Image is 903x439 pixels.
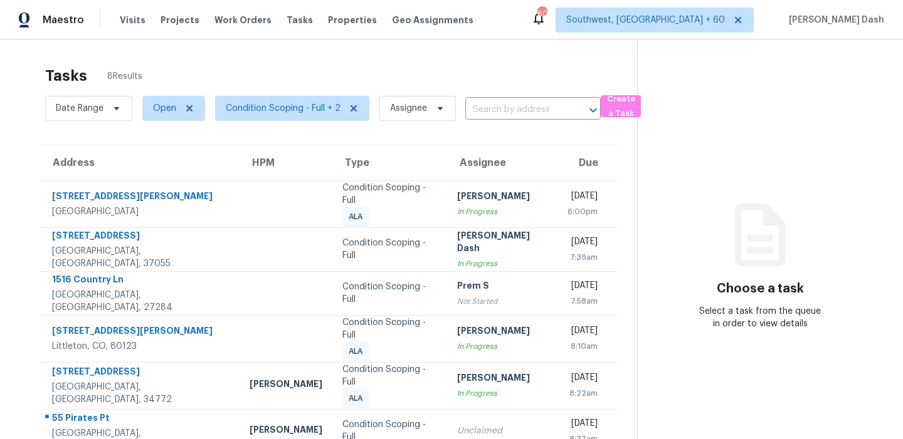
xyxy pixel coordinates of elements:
div: 55 Pirates Pt [52,411,230,427]
span: Visits [120,14,145,26]
div: [PERSON_NAME] [250,378,322,393]
div: [GEOGRAPHIC_DATA] [52,205,230,218]
div: Prem S [457,279,547,295]
span: Projects [161,14,199,26]
div: [PERSON_NAME] [250,423,322,439]
span: [PERSON_NAME] Dash [784,14,884,26]
div: Condition Scoping - Full [342,363,437,388]
span: ALA [349,210,367,223]
div: 605 [537,8,546,20]
div: 6:00pm [568,205,598,218]
div: [STREET_ADDRESS] [52,365,230,381]
span: Assignee [390,102,427,115]
div: [PERSON_NAME] [457,324,547,340]
div: In Progress [457,340,547,353]
div: [PERSON_NAME] Dash [457,229,547,257]
h3: Choose a task [717,282,804,295]
span: Condition Scoping - Full + 2 [226,102,341,115]
span: Tasks [287,16,313,24]
div: Unclaimed [457,425,547,437]
h2: Tasks [45,70,87,82]
div: [DATE] [568,279,598,295]
div: [GEOGRAPHIC_DATA], [GEOGRAPHIC_DATA], 27284 [52,289,230,314]
input: Search by address [465,100,566,120]
span: ALA [349,392,367,405]
div: [GEOGRAPHIC_DATA], [GEOGRAPHIC_DATA], 37055 [52,245,230,270]
div: [PERSON_NAME] [457,190,547,205]
div: [STREET_ADDRESS][PERSON_NAME] [52,190,230,205]
div: Select a task from the queue in order to view details [699,305,822,330]
div: [DATE] [568,324,598,340]
span: Open [153,102,176,115]
span: 8 Results [107,70,142,83]
span: Maestro [43,14,84,26]
div: In Progress [457,205,547,218]
span: Properties [328,14,377,26]
div: 1516 Country Ln [52,273,230,289]
div: Condition Scoping - Full [342,182,437,207]
div: 7:39am [568,251,598,264]
span: ALA [349,345,367,358]
span: Southwest, [GEOGRAPHIC_DATA] + 60 [566,14,725,26]
th: Address [40,145,240,180]
div: Condition Scoping - Full [342,237,437,262]
button: Open [584,101,602,119]
div: In Progress [457,387,547,400]
span: Work Orders [214,14,272,26]
div: [STREET_ADDRESS][PERSON_NAME] [52,324,230,340]
span: Create a Task [607,92,635,121]
th: Due [557,145,617,180]
th: Type [332,145,447,180]
div: [PERSON_NAME] [457,371,547,387]
div: In Progress [457,257,547,270]
div: [DATE] [568,417,598,433]
div: Littleton, CO, 80123 [52,340,230,353]
div: [STREET_ADDRESS] [52,229,230,245]
div: Not Started [457,295,547,307]
div: [DATE] [568,190,598,205]
div: 8:22am [568,387,598,400]
div: [DATE] [568,371,598,387]
div: Condition Scoping - Full [342,316,437,341]
div: 7:58am [568,295,598,307]
div: [DATE] [568,235,598,251]
span: Date Range [56,102,103,115]
span: Geo Assignments [392,14,473,26]
div: 8:10am [568,340,598,353]
button: Create a Task [601,95,641,117]
th: Assignee [447,145,557,180]
div: [GEOGRAPHIC_DATA], [GEOGRAPHIC_DATA], 34772 [52,381,230,406]
div: Condition Scoping - Full [342,281,437,306]
th: HPM [240,145,332,180]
